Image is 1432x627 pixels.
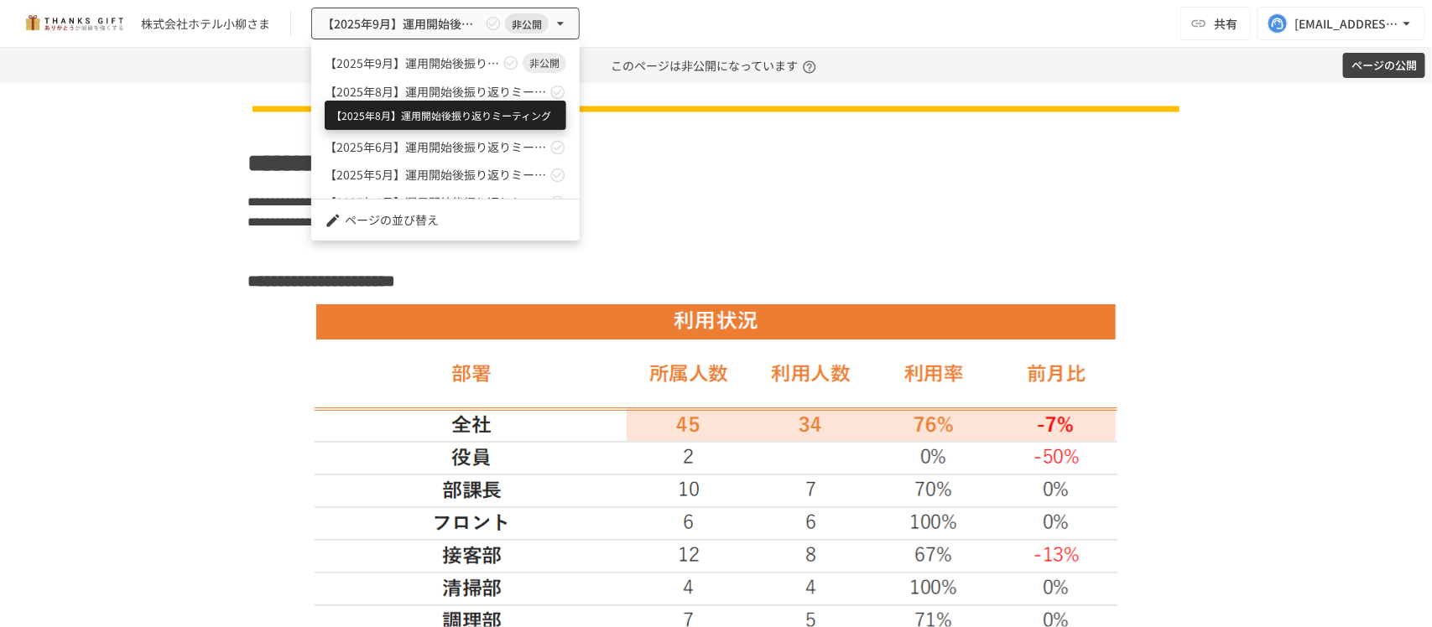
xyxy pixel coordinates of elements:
span: 【2025年6月】運用開始後振り返りミーティング [325,138,546,156]
span: 【2025年8月】運用開始後振り返りミーティング [325,83,546,101]
li: ページの並び替え [311,206,580,234]
span: 【2025年9月】運用開始後振り返りミーティング [325,54,499,72]
span: 【2025年4月】運用開始後振り返りミーティング [325,194,546,211]
span: 非公開 [523,55,566,70]
span: 【2025年5月】運用開始後振り返りミーティング [325,166,546,184]
span: 【2025年7月】運用開始後振り返りミーティング [325,111,546,128]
